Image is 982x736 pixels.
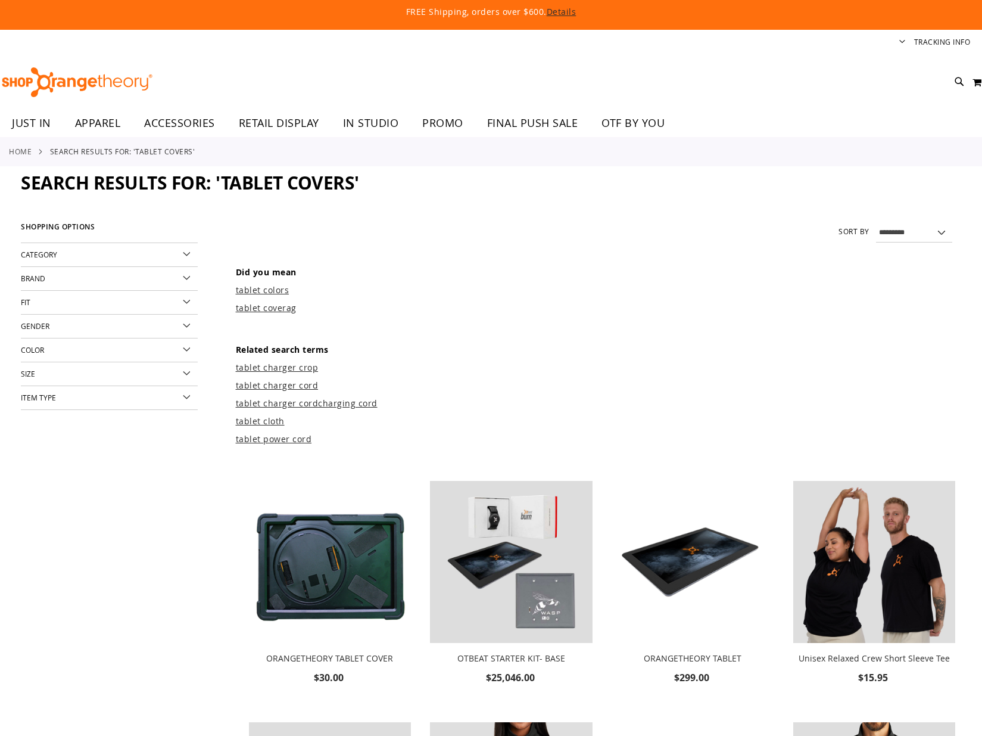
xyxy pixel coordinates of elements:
[838,226,869,237] label: Sort By
[547,6,576,17] a: Details
[236,362,319,373] a: tablet charger crop
[21,315,198,339] div: Gender
[227,110,331,137] a: RETAIL DISPLAY
[21,345,44,355] span: Color
[486,671,537,684] span: $25,046.00
[331,110,411,137] a: IN STUDIO
[266,653,393,664] a: ORANGETHEORY TABLET COVER
[590,110,677,137] a: OTF BY YOU
[21,297,30,307] span: Fit
[21,170,359,195] span: Search results for: 'tablet covers'
[12,110,51,136] span: JUST IN
[9,146,32,157] a: Home
[899,37,905,48] button: Account menu
[457,653,565,664] a: OTBEAT STARTER KIT- BASE
[487,110,578,136] span: FINAL PUSH SALE
[430,481,592,643] img: OTBEAT STARTER KIT- BASE
[612,481,774,645] a: Product image for ORANGETHEORY TABLET
[343,110,399,136] span: IN STUDIO
[914,37,971,47] a: Tracking Info
[236,380,319,391] a: tablet charger cord
[134,6,849,18] p: FREE Shipping, orders over $600.
[50,146,195,157] strong: Search results for: 'tablet covers'
[21,291,198,315] div: Fit
[236,344,961,356] dt: Related search terms
[75,110,121,136] span: APPAREL
[475,110,590,137] a: FINAL PUSH SALE
[236,433,312,445] a: tablet power cord
[236,415,285,427] a: tablet cloth
[674,671,711,684] span: $299.00
[239,110,319,136] span: RETAIL DISPLAY
[236,266,961,278] dt: Did you mean
[612,481,774,643] img: Product image for ORANGETHEORY TABLET
[144,110,215,136] span: ACCESSORIES
[21,218,198,243] strong: Shopping Options
[21,393,56,402] span: Item Type
[422,110,463,136] span: PROMO
[249,481,411,645] a: Product image for ORANGETHEORY TABLET COVER
[424,475,598,716] div: product
[793,481,955,645] a: Unisex Relaxed Crew Short Sleeve Tee
[21,250,57,259] span: Category
[21,274,45,283] span: Brand
[314,671,345,684] span: $30.00
[236,284,289,296] a: tablet colors
[793,481,955,643] img: Unisex Relaxed Crew Short Sleeve Tee
[21,267,198,291] div: Brand
[243,475,417,716] div: product
[644,653,741,664] a: ORANGETHEORY TABLET
[21,386,198,410] div: Item Type
[63,110,133,137] a: APPAREL
[236,302,297,313] a: tablet coverag
[430,481,592,645] a: OTBEAT STARTER KIT- BASE
[601,110,665,136] span: OTF BY YOU
[787,475,961,716] div: product
[858,671,890,684] span: $15.95
[249,481,411,643] img: Product image for ORANGETHEORY TABLET COVER
[236,397,378,409] a: tablet charger cordcharging cord
[21,321,49,331] span: Gender
[21,362,198,386] div: Size
[21,339,198,362] div: Color
[410,110,475,137] a: PROMO
[606,475,780,716] div: product
[132,110,227,137] a: ACCESSORIES
[21,243,198,267] div: Category
[21,369,35,378] span: Size
[799,653,950,664] a: Unisex Relaxed Crew Short Sleeve Tee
